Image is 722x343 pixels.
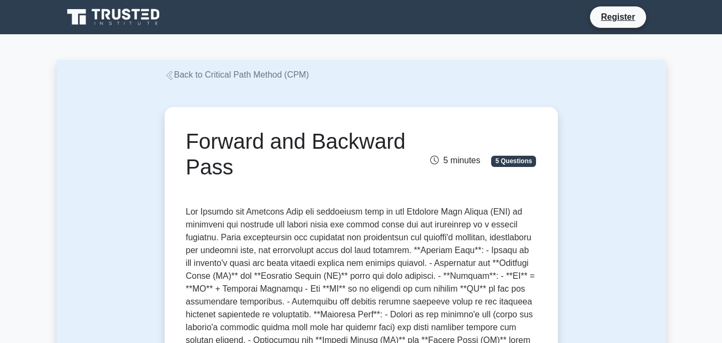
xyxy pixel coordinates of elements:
h1: Forward and Backward Pass [186,128,415,180]
a: Register [594,10,641,24]
a: Back to Critical Path Method (CPM) [165,70,309,79]
span: 5 Questions [491,156,536,166]
span: 5 minutes [430,156,480,165]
